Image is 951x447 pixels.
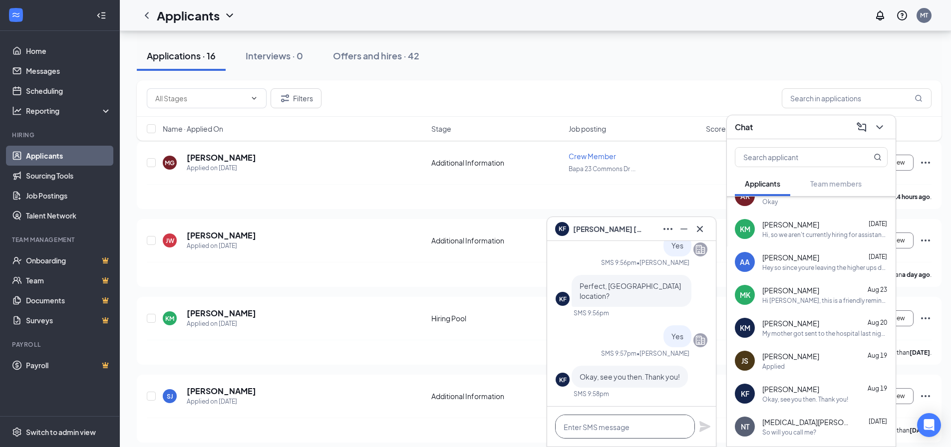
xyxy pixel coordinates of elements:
[187,397,256,407] div: Applied on [DATE]
[141,9,153,21] svg: ChevronLeft
[26,146,111,166] a: Applicants
[431,158,563,168] div: Additional Information
[869,220,887,227] span: [DATE]
[782,88,932,108] input: Search in applications
[854,119,870,135] button: ComposeMessage
[735,148,854,167] input: Search applicant
[26,61,111,81] a: Messages
[896,9,908,21] svg: QuestionInfo
[573,223,643,234] span: [PERSON_NAME] [PERSON_NAME]
[741,422,749,432] div: NT
[874,121,886,133] svg: ChevronDown
[26,186,111,206] a: Job Postings
[671,332,683,341] span: Yes
[580,281,681,300] span: Perfect, [GEOGRAPHIC_DATA] location?
[762,252,819,262] span: [PERSON_NAME]
[569,152,616,161] span: Crew Member
[872,119,888,135] button: ChevronDown
[762,417,852,427] span: [MEDICAL_DATA][PERSON_NAME]
[678,223,690,235] svg: Minimize
[920,312,932,324] svg: Ellipses
[920,390,932,402] svg: Ellipses
[157,7,220,24] h1: Applicants
[762,384,819,394] span: [PERSON_NAME]
[762,395,848,404] div: Okay, see you then. Thank you!
[741,356,748,366] div: JS
[187,230,256,241] h5: [PERSON_NAME]
[762,296,888,305] div: Hi [PERSON_NAME], this is a friendly reminder. To move forward with your application for Team Mem...
[26,81,111,101] a: Scheduling
[762,351,819,361] span: [PERSON_NAME]
[26,290,111,310] a: DocumentsCrown
[574,309,609,317] div: SMS 9:56pm
[26,427,96,437] div: Switch to admin view
[166,236,174,245] div: JW
[12,427,22,437] svg: Settings
[706,124,726,134] span: Score
[762,318,819,328] span: [PERSON_NAME]
[26,106,112,116] div: Reporting
[894,193,930,201] b: 14 hours ago
[762,263,888,272] div: Hey so since youre leaving the higher ups don't see any point in you only working for about a wee...
[601,349,636,358] div: SMS 9:57pm
[868,385,887,392] span: Aug 19
[671,241,683,250] span: Yes
[741,389,749,399] div: KF
[917,413,941,437] div: Open Intercom Messenger
[868,286,887,293] span: Aug 23
[856,121,868,133] svg: ComposeMessage
[12,131,109,139] div: Hiring
[187,386,256,397] h5: [PERSON_NAME]
[187,163,256,173] div: Applied on [DATE]
[163,124,223,134] span: Name · Applied On
[762,198,778,206] div: Okay
[26,250,111,270] a: OnboardingCrown
[569,124,606,134] span: Job posting
[580,372,680,381] span: Okay, see you then. Thank you!
[762,285,819,295] span: [PERSON_NAME]
[165,314,174,323] div: KM
[902,271,930,278] b: a day ago
[915,94,923,102] svg: MagnifyingGlass
[874,153,882,161] svg: MagnifyingGlass
[694,223,706,235] svg: Cross
[868,352,887,359] span: Aug 19
[187,319,256,329] div: Applied on [DATE]
[12,106,22,116] svg: Analysis
[559,376,567,384] div: KF
[26,310,111,330] a: SurveysCrown
[920,11,928,19] div: MT
[762,362,785,371] div: Applied
[868,319,887,326] span: Aug 20
[660,221,676,237] button: Ellipses
[762,230,888,239] div: Hi, so we aren't currently hiring for assistant manager at this time. We are hiring for crew with...
[735,122,753,133] h3: Chat
[431,313,563,323] div: Hiring Pool
[869,418,887,425] span: [DATE]
[187,241,256,251] div: Applied on [DATE]
[910,349,930,356] b: [DATE]
[920,234,932,246] svg: Ellipses
[431,391,563,401] div: Additional Information
[26,166,111,186] a: Sourcing Tools
[740,224,750,234] div: KM
[11,10,21,20] svg: WorkstreamLogo
[692,221,708,237] button: Cross
[165,159,175,167] div: MG
[762,428,816,437] div: So will you call me?
[271,88,321,108] button: Filter Filters
[910,427,930,434] b: [DATE]
[574,390,609,398] div: SMS 9:58pm
[26,41,111,61] a: Home
[559,295,567,303] div: KF
[12,235,109,244] div: Team Management
[762,220,819,229] span: [PERSON_NAME]
[333,49,419,62] div: Offers and hires · 42
[699,421,711,433] svg: Plane
[26,270,111,290] a: TeamCrown
[676,221,692,237] button: Minimize
[279,92,291,104] svg: Filter
[636,349,689,358] span: • [PERSON_NAME]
